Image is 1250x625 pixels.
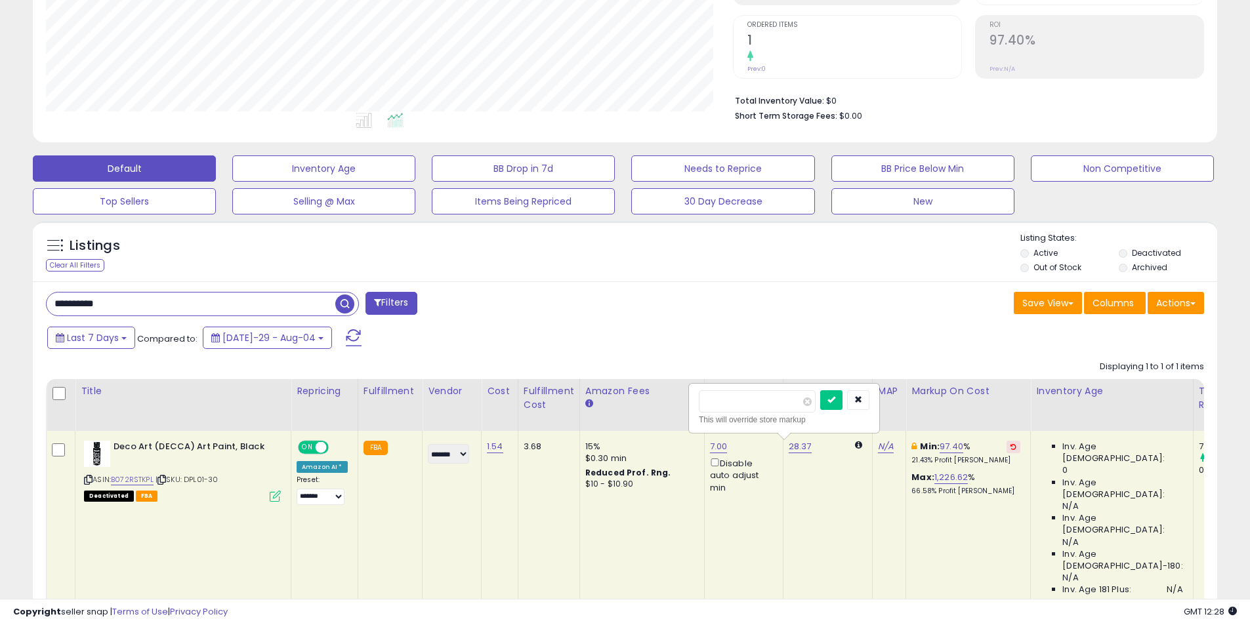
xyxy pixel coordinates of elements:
[1132,247,1181,258] label: Deactivated
[297,475,348,505] div: Preset:
[920,440,940,453] b: Min:
[222,331,316,344] span: [DATE]-29 - Aug-04
[114,441,273,456] b: Deco Art (DECCA) Art Paint, Black
[1199,384,1247,412] div: Total Rev.
[747,33,961,50] h2: 1
[70,237,120,255] h5: Listings
[1020,232,1217,245] p: Listing States:
[990,33,1203,50] h2: 97.40%
[911,456,1020,465] p: 21.43% Profit [PERSON_NAME]
[747,65,766,73] small: Prev: 0
[789,440,812,453] a: 28.37
[1033,247,1058,258] label: Active
[364,384,417,398] div: Fulfillment
[136,491,158,502] span: FBA
[1167,584,1182,595] span: N/A
[1062,572,1078,584] span: N/A
[1100,361,1204,373] div: Displaying 1 to 1 of 1 items
[839,110,862,122] span: $0.00
[699,413,869,426] div: This will override store markup
[170,605,228,618] a: Privacy Policy
[432,188,615,214] button: Items Being Repriced
[585,479,694,490] div: $10 - $10.90
[710,456,773,494] div: Disable auto adjust min
[878,384,900,398] div: MAP
[934,471,968,484] a: 1,226.62
[81,384,285,398] div: Title
[911,441,1020,465] div: %
[831,155,1014,182] button: BB Price Below Min
[13,605,61,618] strong: Copyright
[735,95,824,106] b: Total Inventory Value:
[432,155,615,182] button: BB Drop in 7d
[299,442,316,453] span: ON
[1033,262,1081,273] label: Out of Stock
[364,441,388,455] small: FBA
[33,188,216,214] button: Top Sellers
[327,442,348,453] span: OFF
[1062,584,1131,595] span: Inv. Age 181 Plus:
[156,474,219,485] span: | SKU: DPL01-30
[487,384,512,398] div: Cost
[735,110,837,121] b: Short Term Storage Fees:
[1062,536,1078,548] span: N/A
[203,327,332,349] button: [DATE]-29 - Aug-04
[84,441,281,500] div: ASIN:
[710,440,728,453] a: 7.00
[585,441,694,453] div: 15%
[990,65,1015,73] small: Prev: N/A
[1062,464,1068,476] span: 0
[906,379,1031,431] th: The percentage added to the cost of goods (COGS) that forms the calculator for Min & Max prices.
[297,461,348,473] div: Amazon AI *
[747,22,961,29] span: Ordered Items
[1148,292,1204,314] button: Actions
[1062,512,1182,536] span: Inv. Age [DEMOGRAPHIC_DATA]:
[1014,292,1082,314] button: Save View
[84,441,110,467] img: 41DT729tBrL._SL40_.jpg
[1132,262,1167,273] label: Archived
[67,331,119,344] span: Last 7 Days
[1062,477,1182,500] span: Inv. Age [DEMOGRAPHIC_DATA]:
[1184,605,1237,618] span: 2025-08-12 12:28 GMT
[232,155,415,182] button: Inventory Age
[46,259,104,272] div: Clear All Filters
[585,467,671,478] b: Reduced Prof. Rng.
[1062,500,1078,512] span: N/A
[33,155,216,182] button: Default
[365,292,417,315] button: Filters
[878,440,894,453] a: N/A
[13,606,228,618] div: seller snap | |
[524,384,574,412] div: Fulfillment Cost
[524,441,570,453] div: 3.68
[631,155,814,182] button: Needs to Reprice
[585,398,593,410] small: Amazon Fees.
[831,188,1014,214] button: New
[631,188,814,214] button: 30 Day Decrease
[111,474,154,485] a: B072RSTKPL
[990,22,1203,29] span: ROI
[735,92,1194,108] li: $0
[1062,441,1182,464] span: Inv. Age [DEMOGRAPHIC_DATA]:
[47,327,135,349] button: Last 7 Days
[940,440,963,453] a: 97.40
[911,487,1020,496] p: 66.58% Profit [PERSON_NAME]
[585,384,699,398] div: Amazon Fees
[1084,292,1146,314] button: Columns
[232,188,415,214] button: Selling @ Max
[428,384,476,398] div: Vendor
[137,333,198,345] span: Compared to:
[487,440,503,453] a: 1.54
[1093,296,1134,310] span: Columns
[1036,384,1187,398] div: Inventory Age
[911,384,1025,398] div: Markup on Cost
[112,605,168,618] a: Terms of Use
[1062,548,1182,572] span: Inv. Age [DEMOGRAPHIC_DATA]-180:
[911,471,934,483] b: Max:
[423,379,482,431] th: CSV column name: cust_attr_2_Vendor
[585,453,694,464] div: $0.30 min
[1031,155,1214,182] button: Non Competitive
[297,384,352,398] div: Repricing
[84,491,134,502] span: All listings that are unavailable for purchase on Amazon for any reason other than out-of-stock
[911,472,1020,496] div: %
